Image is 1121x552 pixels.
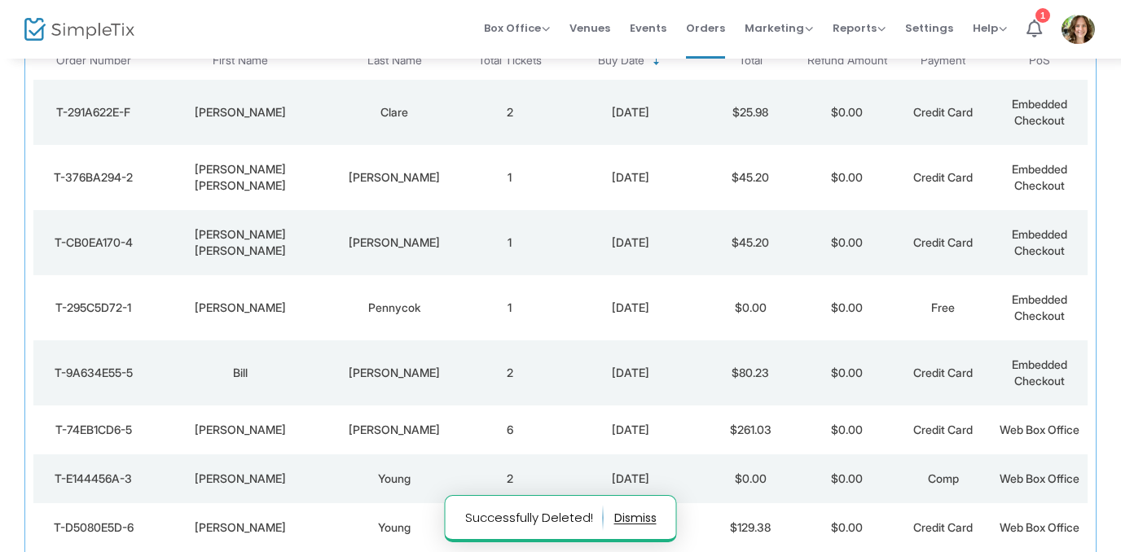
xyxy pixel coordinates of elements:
div: T-CB0EA170-4 [37,234,150,251]
p: Successfully Deleted! [465,505,604,531]
span: Free [931,300,955,314]
span: Comp [928,471,959,485]
div: Clare [331,104,457,120]
span: Payment [921,54,965,68]
div: T-74EB1CD6-5 [37,422,150,438]
div: 2025-08-21 [562,365,698,381]
td: $0.00 [798,454,895,503]
span: Embedded Checkout [1012,162,1067,192]
div: T-9A634E55-5 [37,365,150,381]
span: Help [973,20,1007,36]
div: Young [331,471,457,487]
div: Young [331,519,457,536]
div: Robinson [331,365,457,381]
div: Mary Jane [158,226,323,259]
div: Cole [331,169,457,186]
span: Venues [569,7,610,49]
span: Buy Date [598,54,644,68]
span: Credit Card [913,520,973,534]
td: $0.00 [798,210,895,275]
span: Reports [833,20,886,36]
span: Credit Card [913,235,973,249]
span: Last Name [367,54,422,68]
td: $25.98 [702,80,798,145]
span: Credit Card [913,170,973,184]
div: 2025-08-21 [562,300,698,316]
span: Embedded Checkout [1012,227,1067,257]
td: 1 [462,210,558,275]
span: First Name [213,54,268,68]
div: Bob [158,300,323,316]
span: Credit Card [913,105,973,119]
td: $0.00 [798,80,895,145]
div: T-291A622E-F [37,104,150,120]
span: Embedded Checkout [1012,292,1067,322]
button: dismiss [614,505,657,531]
div: 2025-08-21 [562,471,698,487]
span: Web Box Office [1000,423,1079,436]
span: Embedded Checkout [1012,97,1067,127]
td: $0.00 [798,275,895,340]
th: Total [702,42,798,80]
span: Embedded Checkout [1012,357,1067,388]
td: 2 [462,80,558,145]
td: $0.00 [702,275,798,340]
td: 6 [462,405,558,454]
div: 1 [1035,8,1050,23]
td: 2 [462,454,558,503]
div: 2025-08-21 [562,104,698,120]
span: Marketing [745,20,813,36]
span: Web Box Office [1000,471,1079,485]
div: T-376BA294-2 [37,169,150,186]
span: PoS [1029,54,1050,68]
div: T-295C5D72-1 [37,300,150,316]
div: Bill [158,365,323,381]
td: $0.00 [798,503,895,552]
td: $261.03 [702,405,798,454]
td: $45.20 [702,145,798,210]
div: Melissa [158,471,323,487]
div: 2025-08-21 [562,234,698,251]
th: Refund Amount [798,42,895,80]
span: Settings [905,7,953,49]
td: 1 [462,145,558,210]
div: 2025-08-21 [562,169,698,186]
td: 1 [462,275,558,340]
span: Events [630,7,666,49]
span: Sortable [650,55,663,68]
span: Credit Card [913,423,973,436]
td: $129.38 [702,503,798,552]
div: Finley [158,104,323,120]
span: Order Number [56,54,131,68]
div: 2025-08-21 [562,422,698,438]
div: Mary Jane [158,161,323,194]
div: T-D5080E5D-6 [37,519,150,536]
td: $0.00 [798,340,895,405]
div: Pam [158,422,323,438]
span: Credit Card [913,366,973,379]
div: Data table [33,42,1088,552]
td: $80.23 [702,340,798,405]
td: $45.20 [702,210,798,275]
span: Box Office [484,20,550,36]
div: Melissa [158,519,323,536]
span: Web Box Office [1000,520,1079,534]
td: 2 [462,340,558,405]
th: Total Tickets [462,42,558,80]
div: Cole [331,234,457,251]
td: $0.00 [798,405,895,454]
div: Pennycok [331,300,457,316]
div: T-E144456A-3 [37,471,150,487]
td: $0.00 [702,454,798,503]
td: $0.00 [798,145,895,210]
div: Shalla [331,422,457,438]
span: Orders [686,7,725,49]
